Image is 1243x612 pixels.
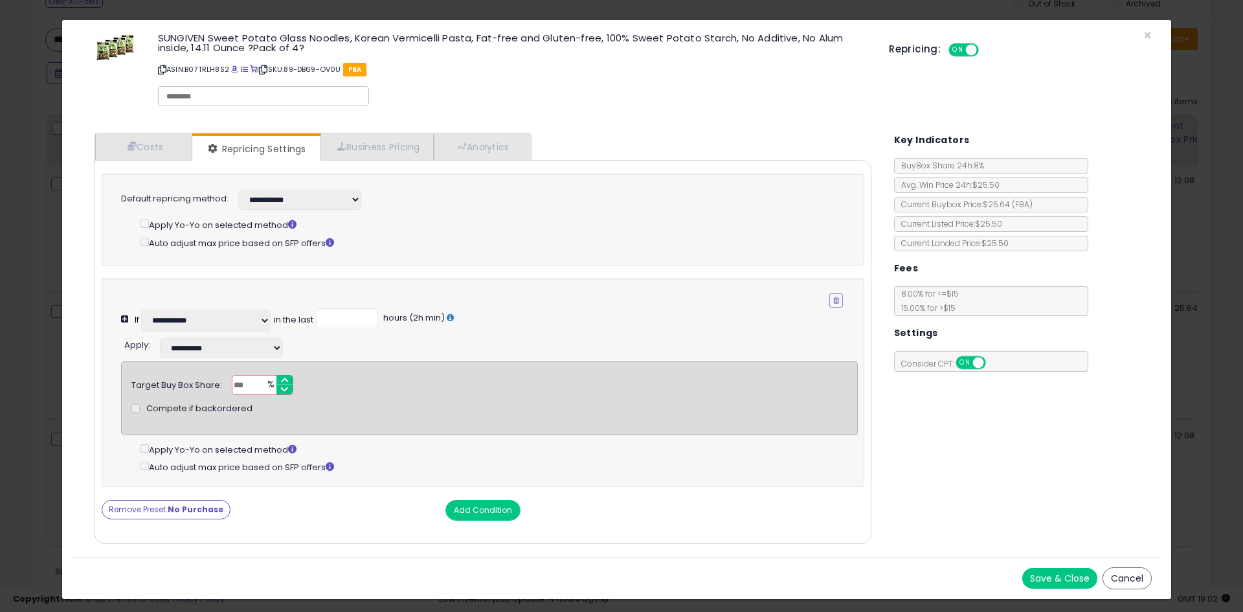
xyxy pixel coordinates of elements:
button: Cancel [1103,567,1152,589]
span: × [1143,26,1152,45]
h5: Key Indicators [894,132,970,148]
div: : [124,335,150,352]
span: Apply [124,339,148,351]
button: Add Condition [445,500,521,521]
span: Avg. Win Price 24h: $25.50 [895,179,1000,190]
div: Apply Yo-Yo on selected method [140,217,843,232]
span: % [260,376,280,395]
span: Compete if backordered [146,403,252,415]
div: Apply Yo-Yo on selected method [140,442,857,457]
span: 15.00 % for > $15 [895,302,956,313]
span: ( FBA ) [1012,199,1033,210]
a: Repricing Settings [192,136,319,162]
h5: Repricing: [889,44,941,54]
span: OFF [983,357,1004,368]
div: in the last [274,314,313,326]
a: Costs [95,133,192,160]
h5: Settings [894,325,938,341]
button: Save & Close [1022,568,1097,589]
a: BuyBox page [231,64,238,74]
span: Current Buybox Price: [895,199,1033,210]
a: Analytics [434,133,530,160]
span: BuyBox Share 24h: 8% [895,160,984,171]
a: All offer listings [241,64,248,74]
span: Consider CPT: [895,358,1003,369]
strong: No Purchase [168,504,223,515]
span: Current Landed Price: $25.50 [895,238,1009,249]
button: Remove Preset: [102,500,230,519]
span: 8.00 % for <= $15 [895,288,959,313]
span: ON [957,357,973,368]
img: 51bW3gPERjL._SL60_.jpg [96,33,135,62]
div: Auto adjust max price based on SFP offers [140,235,843,250]
span: OFF [977,45,998,56]
a: Business Pricing [320,133,434,160]
span: ON [950,45,966,56]
i: Remove Condition [833,297,839,304]
span: $25.64 [983,199,1033,210]
span: FBA [343,63,367,76]
div: Target Buy Box Share: [131,375,222,392]
p: ASIN: B07TRLH8S2 | SKU: 89-DB69-OV0U [158,59,869,80]
h3: SUNGIVEN Sweet Potato Glass Noodles, Korean Vermicelli Pasta, Fat-free and Gluten-free, 100% Swee... [158,33,869,52]
span: hours (2h min) [381,312,445,324]
div: Auto adjust max price based on SFP offers [140,459,857,474]
span: Current Listed Price: $25.50 [895,218,1002,229]
label: Default repricing method: [121,193,229,205]
h5: Fees [894,260,919,277]
a: Your listing only [250,64,257,74]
